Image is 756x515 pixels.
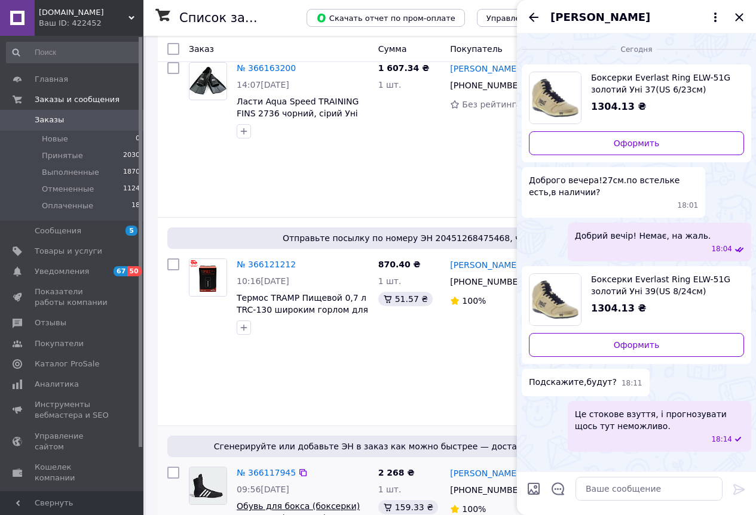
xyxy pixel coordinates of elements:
[189,467,227,505] a: Фото товару
[127,266,141,276] span: 50
[179,11,282,25] h1: Список заказов
[316,13,455,23] span: Скачать отчет по пром-оплате
[522,43,751,55] div: 12.10.2025
[35,379,79,390] span: Аналитика
[450,63,519,75] a: [PERSON_NAME]
[378,80,402,90] span: 1 шт.
[450,259,519,271] a: [PERSON_NAME]
[450,467,519,479] a: [PERSON_NAME]
[378,63,430,73] span: 1 607.34 ₴
[114,266,127,276] span: 67
[126,226,137,236] span: 5
[35,462,111,483] span: Кошелек компании
[378,500,438,514] div: 159.33 ₴
[35,399,111,421] span: Инструменты вебмастера и SEO
[529,273,744,326] a: Посмотреть товар
[550,10,650,25] span: [PERSON_NAME]
[172,440,730,452] span: Сгенерируйте или добавьте ЭН в заказ как можно быстрее — доставка для покупателя будет бесплатной
[35,74,68,85] span: Главная
[378,260,421,269] span: 870.40 ₴
[529,72,581,124] img: 5446361841_w640_h640_bokserki-everlast-ring.jpg
[123,150,140,161] span: 2030
[35,246,102,257] span: Товары и услуги
[39,7,128,18] span: ukrsport.com.ua
[462,296,486,306] span: 100%
[448,482,527,498] div: [PHONE_NUMBER]
[189,259,227,296] img: Фото товару
[529,72,744,124] a: Посмотреть товар
[486,14,580,23] span: Управление статусами
[591,72,734,95] span: Боксерки Everlast Ring ELW-51G золотий Уні 37(US 6/23см) original Акція Знижка
[42,150,83,161] span: Принятые
[131,201,140,211] span: 18
[237,276,289,286] span: 10:16[DATE]
[462,100,521,109] span: Без рейтинга
[616,45,657,55] span: Сегодня
[35,431,111,452] span: Управление сайтом
[35,286,111,308] span: Показатели работы компании
[591,273,734,297] span: Боксерки Everlast Ring ELW-51G золотий Уні 39(US 8/24см)
[527,10,541,24] button: Назад
[477,9,590,27] button: Управление статусами
[448,273,527,290] div: [PHONE_NUMBER]
[42,134,68,144] span: Новые
[123,167,140,178] span: 1870
[622,378,642,388] span: 18:11 12.10.2025
[42,167,99,178] span: Выполненные
[123,184,140,195] span: 1124
[136,134,140,144] span: 0
[35,94,120,105] span: Заказы и сообщения
[678,201,699,211] span: 18:01 12.10.2025
[575,230,711,242] span: Добрий вечір! Немає, на жаль.
[591,303,646,314] span: 1304.13 ₴
[35,115,64,125] span: Заказы
[550,481,566,497] button: Открыть шаблоны ответов
[450,44,503,54] span: Покупатель
[711,244,732,254] span: 18:04 12.10.2025
[35,317,66,328] span: Отзывы
[237,97,359,130] a: Ласти Aqua Speed TRAINING FINS 2736 чорний, сірий Уні 37-38 original Акція Знижка
[529,333,744,357] a: Оформить
[189,467,227,504] img: Фото товару
[378,276,402,286] span: 1 шт.
[35,338,84,349] span: Покупатели
[378,292,433,306] div: 51.57 ₴
[42,184,94,195] span: Отмененные
[378,485,402,494] span: 1 шт.
[237,293,368,350] a: Термос TRAMP Пищевой 0,7 л TRC-130 широким горлом для первых и вторых блюд. Сохраняет тепло до 12...
[189,44,214,54] span: Заказ
[39,18,143,29] div: Ваш ID: 422452
[711,434,732,445] span: 18:14 12.10.2025
[378,468,415,477] span: 2 268 ₴
[35,359,99,369] span: Каталог ProSale
[189,258,227,297] a: Фото товару
[189,62,227,100] a: Фото товару
[35,266,89,277] span: Уведомления
[575,408,744,432] span: Це стокове взуття, і прогнозувати щось тут неможливо.
[237,260,296,269] a: № 366121212
[307,9,465,27] button: Скачать отчет по пром-оплате
[172,232,730,244] span: Отправьте посылку по номеру ЭН 20451268475468, чтобы получить оплату
[6,42,141,63] input: Поиск
[237,63,296,73] a: № 366163200
[35,226,81,236] span: Сообщения
[550,10,723,25] button: [PERSON_NAME]
[237,485,289,494] span: 09:56[DATE]
[462,504,486,514] span: 100%
[237,80,289,90] span: 14:07[DATE]
[732,10,746,24] button: Закрыть
[529,274,581,325] img: 5446361841_w640_h640_bokserki-everlast-ring.jpg
[42,201,93,211] span: Оплаченные
[189,67,227,95] img: Фото товару
[448,77,527,94] div: [PHONE_NUMBER]
[529,131,744,155] a: Оформить
[529,174,698,198] span: Доброго вечера!27см.по встельке есть,в наличии?
[237,468,296,477] a: № 366117945
[378,44,407,54] span: Сумма
[591,101,646,112] span: 1304.13 ₴
[529,376,617,388] span: Подскажите,будут?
